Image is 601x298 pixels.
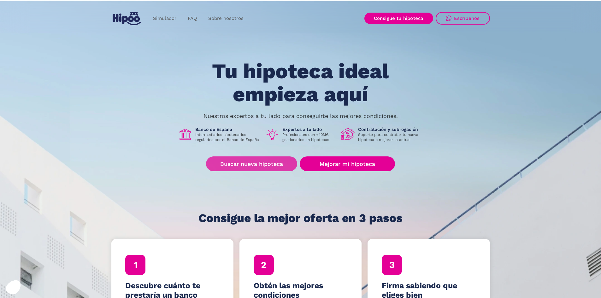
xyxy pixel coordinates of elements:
[300,156,395,171] a: Mejorar mi hipoteca
[282,132,336,142] p: Profesionales con +40M€ gestionados en hipotecas
[181,60,420,106] h1: Tu hipoteca ideal empieza aquí
[203,114,398,119] p: Nuestros expertos a tu lado para conseguirte las mejores condiciones.
[111,9,142,28] a: home
[454,15,480,21] div: Escríbenos
[364,13,433,24] a: Consigue tu hipoteca
[198,212,403,225] h1: Consigue la mejor oferta en 3 pasos
[147,12,182,25] a: Simulador
[206,156,297,171] a: Buscar nueva hipoteca
[358,132,423,142] p: Soporte para contratar tu nueva hipoteca o mejorar la actual
[282,126,336,132] h1: Expertos a tu lado
[203,12,249,25] a: Sobre nosotros
[436,12,490,25] a: Escríbenos
[182,12,203,25] a: FAQ
[195,126,260,132] h1: Banco de España
[195,132,260,142] p: Intermediarios hipotecarios regulados por el Banco de España
[358,126,423,132] h1: Contratación y subrogación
